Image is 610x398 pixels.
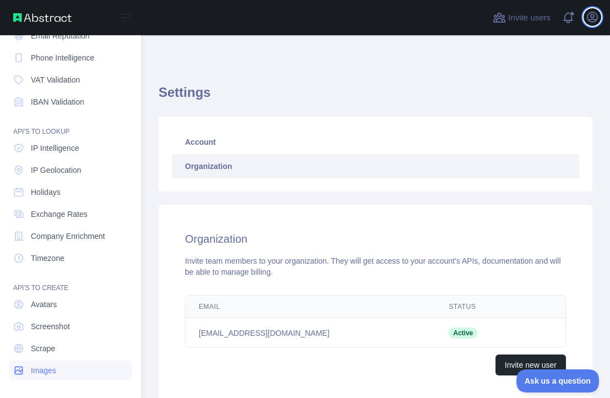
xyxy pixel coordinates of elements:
[435,296,523,318] th: Status
[31,187,61,198] span: Holidays
[186,318,435,348] td: [EMAIL_ADDRESS][DOMAIN_NAME]
[31,209,88,220] span: Exchange Rates
[9,339,132,358] a: Scrape
[9,270,132,292] div: API'S TO CREATE
[9,361,132,380] a: Images
[185,255,566,277] div: Invite team members to your organization. They will get access to your account's APIs, documentat...
[31,30,90,41] span: Email Reputation
[9,248,132,268] a: Timezone
[31,231,105,242] span: Company Enrichment
[31,96,84,107] span: IBAN Validation
[31,343,55,354] span: Scrape
[9,138,132,158] a: IP Intelligence
[186,296,435,318] th: Email
[449,328,477,339] span: Active
[9,48,132,68] a: Phone Intelligence
[9,204,132,224] a: Exchange Rates
[31,165,81,176] span: IP Geolocation
[9,26,132,46] a: Email Reputation
[185,231,566,247] h2: Organization
[172,130,579,154] a: Account
[159,84,592,110] h1: Settings
[495,355,566,375] button: Invite new user
[9,114,132,136] div: API'S TO LOOKUP
[31,143,79,154] span: IP Intelligence
[31,52,94,63] span: Phone Intelligence
[31,299,57,310] span: Avatars
[9,160,132,180] a: IP Geolocation
[31,365,56,376] span: Images
[13,13,72,22] img: Abstract API
[508,12,551,24] span: Invite users
[9,295,132,314] a: Avatars
[9,226,132,246] a: Company Enrichment
[9,182,132,202] a: Holidays
[491,9,553,26] button: Invite users
[9,317,132,336] a: Screenshot
[31,321,70,332] span: Screenshot
[516,369,599,392] iframe: Toggle Customer Support
[31,253,64,264] span: Timezone
[31,74,80,85] span: VAT Validation
[9,92,132,112] a: IBAN Validation
[172,154,579,178] a: Organization
[9,70,132,90] a: VAT Validation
